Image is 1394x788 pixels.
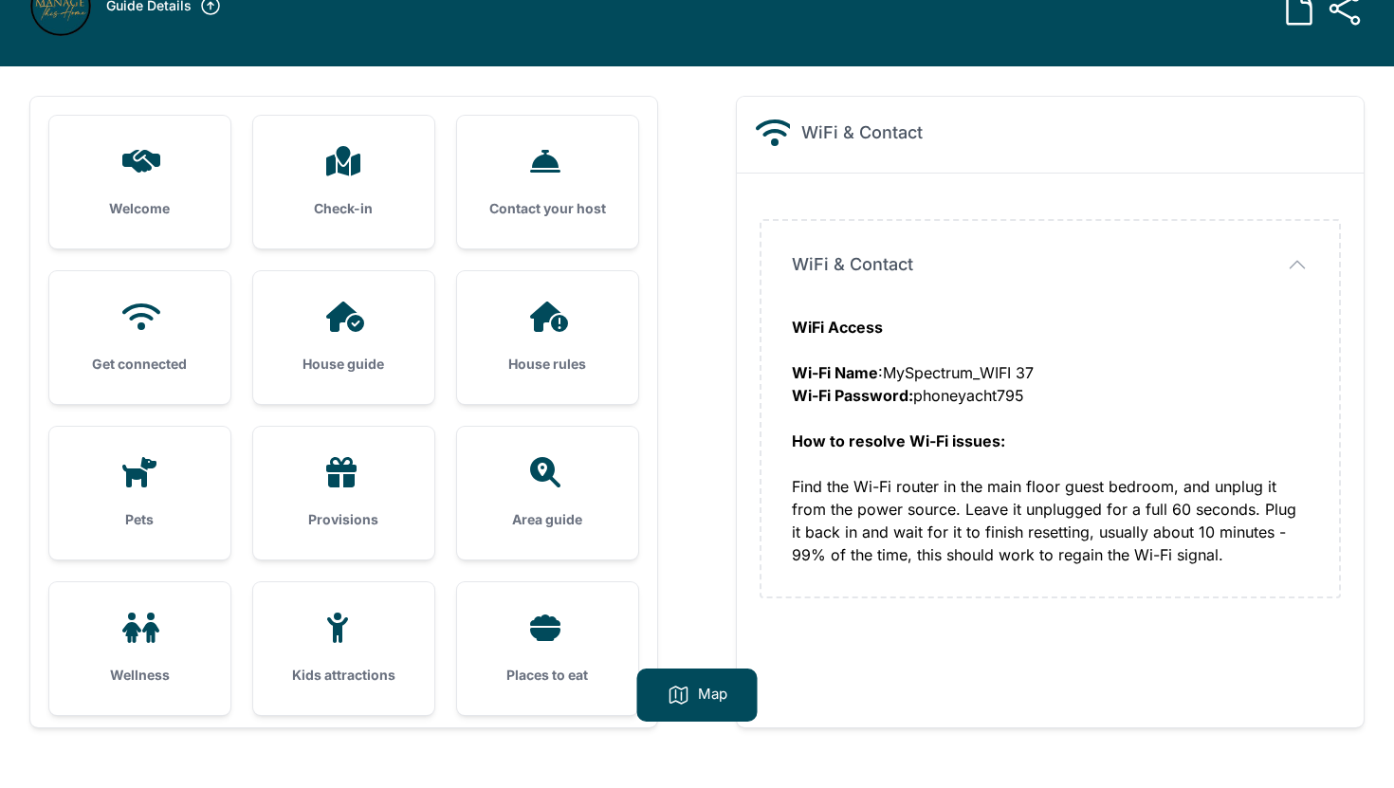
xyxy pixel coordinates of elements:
h2: WiFi & Contact [801,119,923,146]
div: :MySpectrum_WIFI 37 [792,361,1309,384]
div: phoneyacht795 [792,384,1309,430]
h3: Wellness [80,666,200,685]
h3: Check-in [284,199,404,218]
h3: Area guide [487,510,608,529]
strong: Wi-Fi Password: [792,386,913,405]
a: Contact your host [457,116,638,248]
a: Provisions [253,427,434,559]
h3: House guide [284,355,404,374]
span: WiFi & Contact [792,251,913,278]
a: Area guide [457,427,638,559]
strong: Wi-Fi Name [792,363,878,382]
a: Welcome [49,116,230,248]
a: Pets [49,427,230,559]
strong: WiFi Access [792,318,883,337]
a: House guide [253,271,434,404]
h3: Places to eat [487,666,608,685]
strong: How to resolve Wi-Fi issues: [792,431,1005,450]
h3: Get connected [80,355,200,374]
a: Kids attractions [253,582,434,715]
a: Wellness [49,582,230,715]
button: WiFi & Contact [792,251,1309,278]
h3: House rules [487,355,608,374]
h3: Contact your host [487,199,608,218]
h3: Welcome [80,199,200,218]
h3: Pets [80,510,200,529]
a: Check-in [253,116,434,248]
h3: Provisions [284,510,404,529]
a: House rules [457,271,638,404]
p: Map [698,684,727,706]
a: Places to eat [457,582,638,715]
a: Get connected [49,271,230,404]
div: Find the Wi-Fi router in the main floor guest bedroom, and unplug it from the power source. Leave... [792,430,1309,566]
h3: Kids attractions [284,666,404,685]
